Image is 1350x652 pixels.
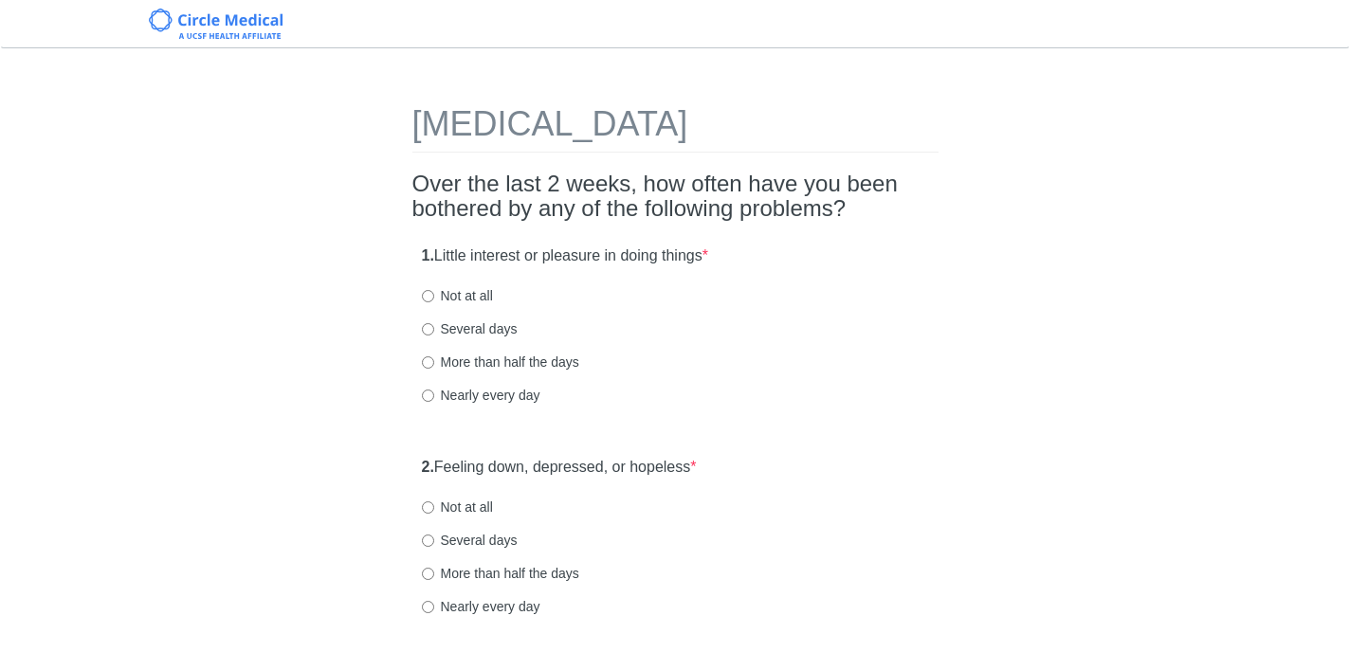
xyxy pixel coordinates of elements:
label: Little interest or pleasure in doing things [422,245,708,267]
input: More than half the days [422,568,434,580]
label: Feeling down, depressed, or hopeless [422,457,697,479]
img: Circle Medical Logo [149,9,283,39]
input: Nearly every day [422,389,434,402]
label: Not at all [422,498,493,516]
label: More than half the days [422,564,579,583]
label: Nearly every day [422,597,540,616]
input: Several days [422,534,434,547]
label: More than half the days [422,353,579,371]
label: Several days [422,319,518,338]
input: Not at all [422,501,434,514]
strong: 1. [422,247,434,263]
h1: [MEDICAL_DATA] [412,105,939,153]
input: Nearly every day [422,601,434,613]
label: Nearly every day [422,386,540,405]
input: More than half the days [422,356,434,369]
input: Not at all [422,290,434,302]
input: Several days [422,323,434,335]
h2: Over the last 2 weeks, how often have you been bothered by any of the following problems? [412,172,939,222]
label: Not at all [422,286,493,305]
label: Several days [422,531,518,550]
strong: 2. [422,459,434,475]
